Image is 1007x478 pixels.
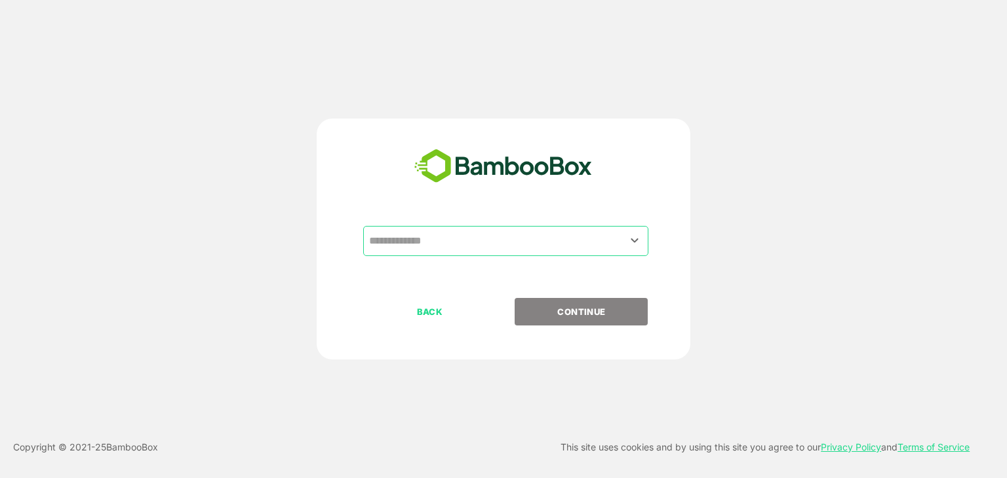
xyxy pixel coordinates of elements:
a: Privacy Policy [821,441,881,452]
button: BACK [363,298,496,325]
img: bamboobox [407,145,599,188]
button: CONTINUE [515,298,648,325]
p: BACK [365,304,496,319]
p: This site uses cookies and by using this site you agree to our and [561,439,970,455]
p: CONTINUE [516,304,647,319]
button: Open [626,232,644,249]
a: Terms of Service [898,441,970,452]
p: Copyright © 2021- 25 BambooBox [13,439,158,455]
